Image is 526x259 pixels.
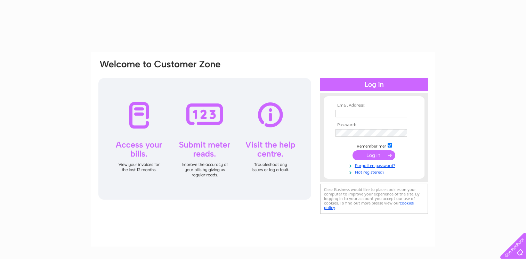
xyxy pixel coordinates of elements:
[335,168,414,175] a: Not registered?
[320,184,428,214] div: Clear Business would like to place cookies on your computer to improve your experience of the sit...
[324,201,414,210] a: cookies policy
[334,103,414,108] th: Email Address:
[353,150,395,160] input: Submit
[335,162,414,168] a: Forgotten password?
[334,123,414,127] th: Password:
[334,142,414,149] td: Remember me?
